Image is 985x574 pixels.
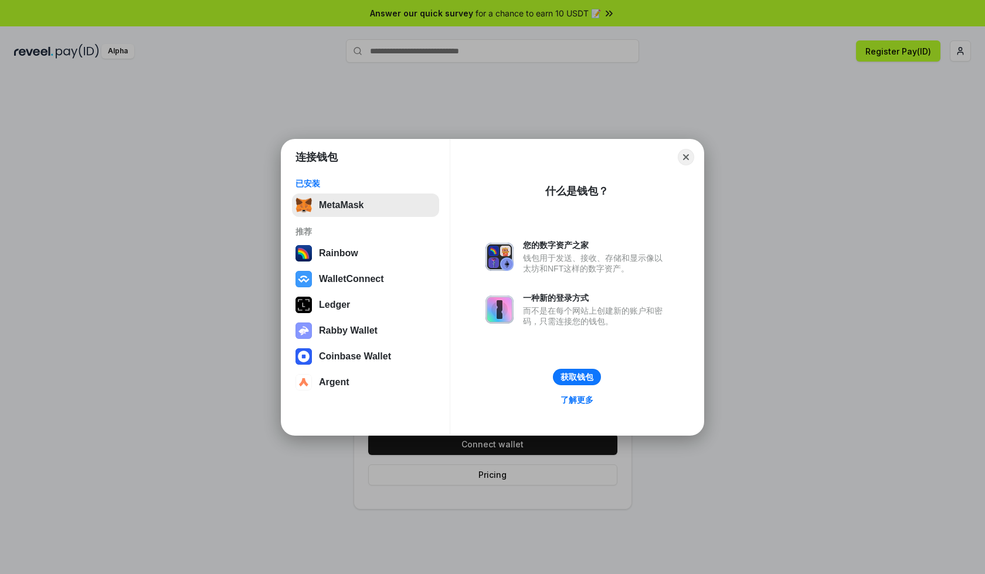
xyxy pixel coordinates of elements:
[295,150,338,164] h1: 连接钱包
[485,243,514,271] img: svg+xml,%3Csvg%20xmlns%3D%22http%3A%2F%2Fwww.w3.org%2F2000%2Fsvg%22%20fill%3D%22none%22%20viewBox...
[561,372,593,382] div: 获取钱包
[292,345,439,368] button: Coinbase Wallet
[295,297,312,313] img: svg+xml,%3Csvg%20xmlns%3D%22http%3A%2F%2Fwww.w3.org%2F2000%2Fsvg%22%20width%3D%2228%22%20height%3...
[485,296,514,324] img: svg+xml,%3Csvg%20xmlns%3D%22http%3A%2F%2Fwww.w3.org%2F2000%2Fsvg%22%20fill%3D%22none%22%20viewBox...
[295,226,436,237] div: 推荐
[523,293,668,303] div: 一种新的登录方式
[292,267,439,291] button: WalletConnect
[295,178,436,189] div: 已安装
[553,392,600,407] a: 了解更多
[319,248,358,259] div: Rainbow
[553,369,601,385] button: 获取钱包
[292,193,439,217] button: MetaMask
[678,149,694,165] button: Close
[319,300,350,310] div: Ledger
[292,242,439,265] button: Rainbow
[292,371,439,394] button: Argent
[545,184,609,198] div: 什么是钱包？
[295,245,312,261] img: svg+xml,%3Csvg%20width%3D%22120%22%20height%3D%22120%22%20viewBox%3D%220%200%20120%20120%22%20fil...
[523,305,668,327] div: 而不是在每个网站上创建新的账户和密码，只需连接您的钱包。
[319,200,364,210] div: MetaMask
[523,240,668,250] div: 您的数字资产之家
[319,351,391,362] div: Coinbase Wallet
[319,325,378,336] div: Rabby Wallet
[295,197,312,213] img: svg+xml,%3Csvg%20fill%3D%22none%22%20height%3D%2233%22%20viewBox%3D%220%200%2035%2033%22%20width%...
[319,274,384,284] div: WalletConnect
[319,377,349,388] div: Argent
[295,322,312,339] img: svg+xml,%3Csvg%20xmlns%3D%22http%3A%2F%2Fwww.w3.org%2F2000%2Fsvg%22%20fill%3D%22none%22%20viewBox...
[295,348,312,365] img: svg+xml,%3Csvg%20width%3D%2228%22%20height%3D%2228%22%20viewBox%3D%220%200%2028%2028%22%20fill%3D...
[292,319,439,342] button: Rabby Wallet
[295,271,312,287] img: svg+xml,%3Csvg%20width%3D%2228%22%20height%3D%2228%22%20viewBox%3D%220%200%2028%2028%22%20fill%3D...
[295,374,312,390] img: svg+xml,%3Csvg%20width%3D%2228%22%20height%3D%2228%22%20viewBox%3D%220%200%2028%2028%22%20fill%3D...
[292,293,439,317] button: Ledger
[561,395,593,405] div: 了解更多
[523,253,668,274] div: 钱包用于发送、接收、存储和显示像以太坊和NFT这样的数字资产。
